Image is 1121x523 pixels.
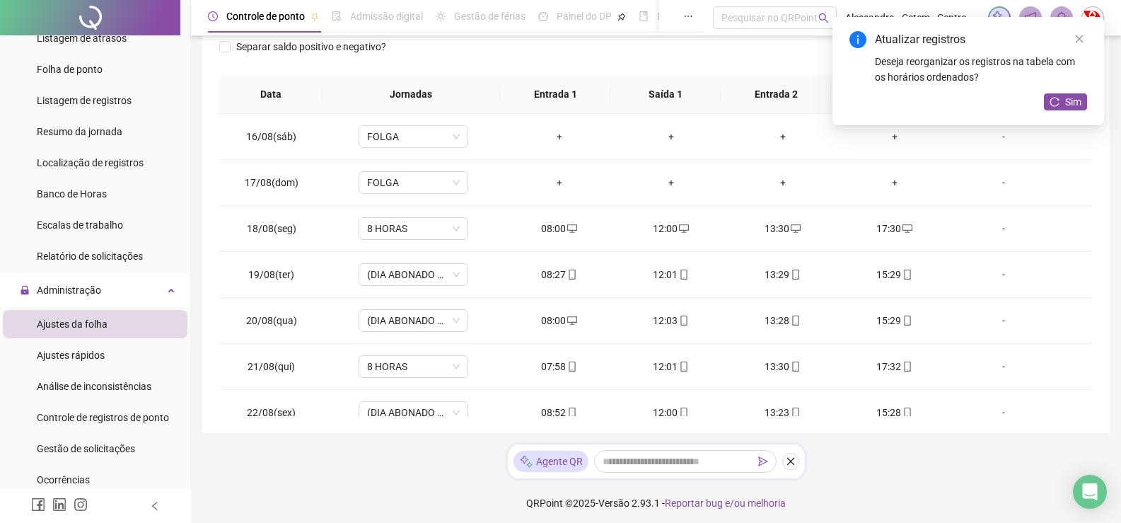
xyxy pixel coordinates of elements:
span: Controle de ponto [226,11,305,22]
span: mobile [901,316,912,326]
span: Admissão digital [350,11,423,22]
span: linkedin [52,498,66,512]
div: - [962,267,1045,282]
div: + [515,129,604,144]
div: 08:52 [515,405,604,420]
div: 13:30 [738,359,827,374]
span: close [1074,34,1084,44]
span: 20/08(qua) [246,315,297,326]
span: 18/08(seg) [247,223,296,234]
span: Gestão de férias [454,11,525,22]
span: Administração [37,285,101,296]
div: 08:00 [515,313,604,328]
span: bell [1055,11,1068,24]
div: 15:29 [850,267,939,282]
div: Atualizar registros [875,31,1087,48]
span: Reportar bug e/ou melhoria [665,498,786,509]
span: lock [20,285,30,295]
span: mobile [789,362,801,372]
span: mobile [789,316,801,326]
span: desktop [678,224,689,234]
span: Ajustes da folha [37,318,108,330]
span: 19/08(ter) [248,269,294,280]
div: + [738,129,827,144]
span: 8 HORAS [367,356,460,377]
span: mobile [789,270,801,280]
div: 17:32 [850,359,939,374]
span: mobile [901,270,912,280]
span: mobile [901,362,912,372]
div: + [627,129,716,144]
span: clock-circle [208,11,218,21]
span: mobile [789,408,801,418]
th: Jornadas [323,75,500,114]
img: sparkle-icon.fc2bf0ac1784a2077858766a79e2daf3.svg [519,454,533,469]
span: info-circle [849,31,866,48]
span: Folha de pagamento [657,11,748,22]
span: Banco de Horas [37,188,107,200]
span: desktop [789,224,801,234]
div: 15:28 [850,405,939,420]
span: mobile [678,316,689,326]
span: Versão [598,498,629,509]
span: notification [1024,11,1037,24]
span: (DIA ABONADO PARCIALMENTE) [367,402,460,423]
span: Painel do DP [557,11,612,22]
span: mobile [678,362,689,372]
span: mobile [901,408,912,418]
span: sun [436,11,446,21]
span: Localização de registros [37,157,144,168]
span: Alessandra - Cetem - Centro Técnico de Embalgens Ltda [845,10,980,25]
span: Listagem de registros [37,95,132,106]
div: + [627,175,716,190]
span: Resumo da jornada [37,126,122,137]
div: 13:30 [738,221,827,236]
div: + [515,175,604,190]
div: + [738,175,827,190]
span: mobile [566,362,577,372]
span: close [786,456,796,466]
span: Análise de inconsistências [37,381,151,392]
span: mobile [678,270,689,280]
th: Entrada 2 [721,75,831,114]
span: mobile [566,408,577,418]
span: book [639,11,649,21]
div: - [962,313,1045,328]
span: desktop [901,224,912,234]
span: dashboard [538,11,548,21]
div: 15:29 [850,313,939,328]
th: Saída 2 [831,75,941,114]
span: instagram [74,498,88,512]
div: - [962,175,1045,190]
span: desktop [566,316,577,326]
div: - [962,405,1045,420]
div: 12:03 [627,313,716,328]
span: Ocorrências [37,474,90,485]
span: ellipsis [683,11,693,21]
span: Sim [1065,94,1081,110]
span: mobile [566,270,577,280]
div: 08:27 [515,267,604,282]
div: - [962,359,1045,374]
span: pushpin [617,13,626,21]
span: pushpin [310,13,319,21]
span: send [758,456,768,466]
th: Entrada 1 [500,75,610,114]
img: 20241 [1082,7,1103,28]
div: + [850,175,939,190]
div: 12:00 [627,405,716,420]
span: FOLGA [367,126,460,147]
img: sparkle-icon.fc2bf0ac1784a2077858766a79e2daf3.svg [992,10,1007,25]
th: Saída 1 [610,75,721,114]
div: 13:28 [738,313,827,328]
div: 12:00 [627,221,716,236]
div: Open Intercom Messenger [1073,475,1107,509]
th: Data [219,75,323,114]
span: Ajustes rápidos [37,350,105,361]
div: - [962,129,1045,144]
span: 16/08(sáb) [246,131,296,142]
span: facebook [31,498,45,512]
span: Relatório de solicitações [37,251,143,262]
div: - [962,221,1045,236]
a: Close [1071,31,1087,47]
